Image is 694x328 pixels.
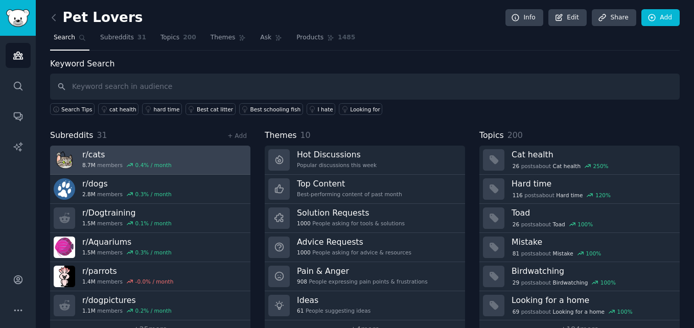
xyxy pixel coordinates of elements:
button: Search Tips [50,103,95,115]
div: 0.4 % / month [135,161,172,169]
a: Ask [257,30,286,51]
a: Top ContentBest-performing content of past month [265,175,465,204]
span: Birdwatching [553,279,588,286]
span: 69 [513,308,519,315]
div: Popular discussions this week [297,161,377,169]
div: post s about [512,278,617,287]
h3: Pain & Anger [297,266,428,276]
div: 120 % [595,192,611,199]
a: r/dogs2.8Mmembers0.3% / month [50,175,250,204]
a: Best cat litter [186,103,236,115]
a: r/dogpictures1.1Mmembers0.2% / month [50,291,250,320]
h3: r/ Aquariums [82,237,172,247]
a: Info [505,9,543,27]
a: Birdwatching29postsaboutBirdwatching100% [479,262,680,291]
span: Products [296,33,323,42]
a: Advice Requests1000People asking for advice & resources [265,233,465,262]
a: Topics200 [157,30,200,51]
a: hard time [142,103,181,115]
div: post s about [512,220,594,229]
span: Looking for a home [553,308,605,315]
div: 0.3 % / month [135,191,172,198]
div: People asking for advice & resources [297,249,411,256]
a: Add [641,9,680,27]
h3: Mistake [512,237,673,247]
div: People asking for tools & solutions [297,220,405,227]
span: Subreddits [100,33,134,42]
span: 1000 [297,249,311,256]
a: Looking for a home69postsaboutLooking for a home100% [479,291,680,320]
span: 200 [183,33,196,42]
a: Toad26postsaboutToad100% [479,204,680,233]
div: post s about [512,191,612,200]
div: members [82,278,173,285]
div: 0.3 % / month [135,249,172,256]
h3: Looking for a home [512,295,673,306]
h3: Advice Requests [297,237,411,247]
a: Subreddits31 [97,30,150,51]
a: r/cats8.7Mmembers0.4% / month [50,146,250,175]
span: 1000 [297,220,311,227]
div: I hate [318,106,333,113]
h2: Pet Lovers [50,10,143,26]
img: parrots [54,266,75,287]
span: 1.5M [82,249,96,256]
img: GummySearch logo [6,9,30,27]
a: cat health [98,103,138,115]
div: members [82,307,172,314]
div: Looking for [350,106,380,113]
div: 100 % [617,308,633,315]
a: I hate [307,103,336,115]
span: Themes [265,129,297,142]
div: 100 % [600,279,616,286]
span: 1.5M [82,220,96,227]
span: 116 [513,192,523,199]
a: Themes [207,30,250,51]
a: Pain & Anger908People expressing pain points & frustrations [265,262,465,291]
span: Themes [211,33,236,42]
span: 908 [297,278,307,285]
span: 31 [137,33,146,42]
span: 1.4M [82,278,96,285]
span: Subreddits [50,129,94,142]
div: 0.2 % / month [135,307,172,314]
div: Best cat litter [197,106,233,113]
a: + Add [227,132,247,139]
img: dogs [54,178,75,200]
h3: Ideas [297,295,371,306]
div: 100 % [586,250,601,257]
a: Mistake81postsaboutMistake100% [479,233,680,262]
h3: r/ parrots [82,266,173,276]
a: Share [592,9,636,27]
h3: Hard time [512,178,673,189]
a: r/Aquariums1.5Mmembers0.3% / month [50,233,250,262]
div: members [82,220,172,227]
span: Mistake [553,250,573,257]
h3: r/ dogs [82,178,172,189]
span: Topics [479,129,504,142]
a: Edit [548,9,587,27]
span: Toad [553,221,565,228]
a: Best schooling fish [239,103,303,115]
span: 29 [513,279,519,286]
div: post s about [512,249,602,258]
span: 1485 [338,33,355,42]
span: 200 [507,130,523,140]
a: Cat health26postsaboutCat health250% [479,146,680,175]
a: r/parrots1.4Mmembers-0.0% / month [50,262,250,291]
div: post s about [512,161,609,171]
h3: Cat health [512,149,673,160]
input: Keyword search in audience [50,74,680,100]
a: r/Dogtraining1.5Mmembers0.1% / month [50,204,250,233]
span: 1.1M [82,307,96,314]
span: Search Tips [61,106,92,113]
h3: Birdwatching [512,266,673,276]
div: People suggesting ideas [297,307,371,314]
div: hard time [153,106,179,113]
h3: r/ dogpictures [82,295,172,306]
label: Keyword Search [50,59,114,68]
span: Search [54,33,75,42]
div: 100 % [577,221,593,228]
img: cats [54,149,75,171]
span: 8.7M [82,161,96,169]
